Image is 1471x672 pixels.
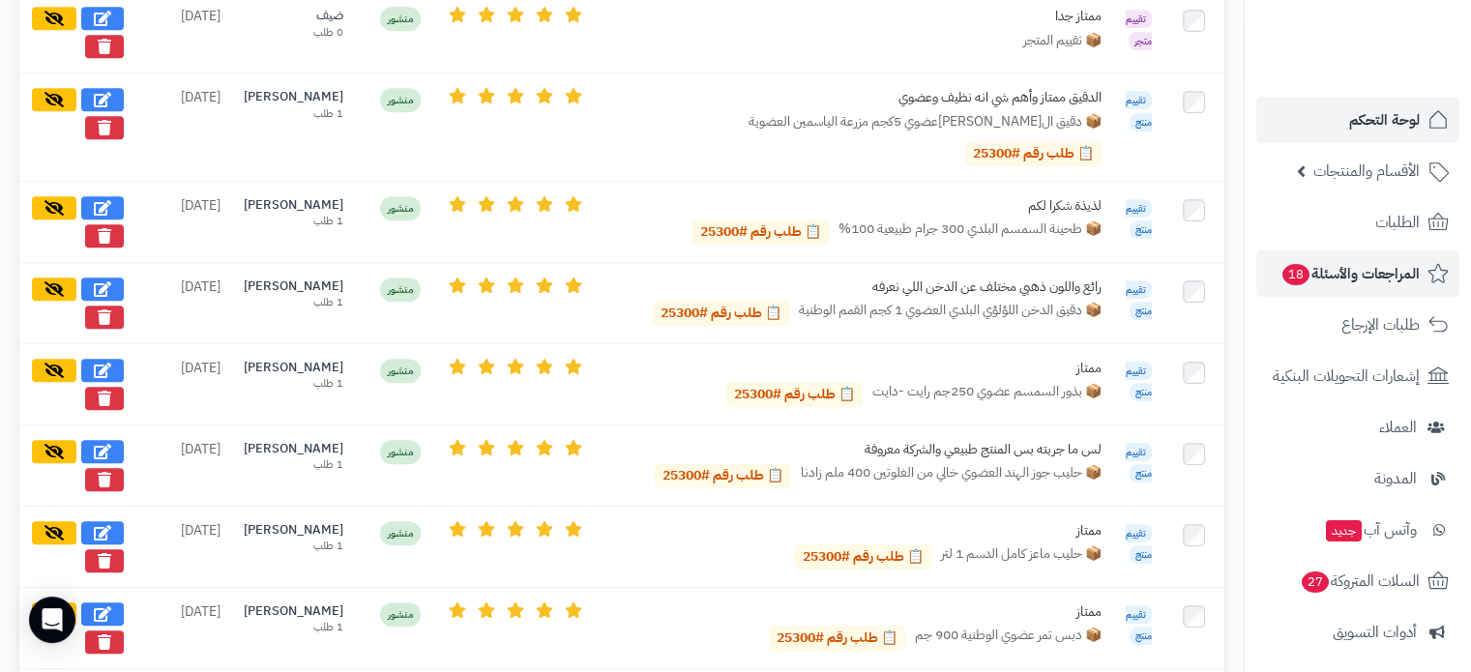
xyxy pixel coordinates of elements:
span: المراجعات والأسئلة [1280,260,1420,287]
div: 1 طلب [244,106,343,122]
span: منشور [380,7,421,31]
a: طلبات الإرجاع [1256,302,1459,348]
a: 📋 طلب رقم #25300 [692,219,829,245]
span: تقييم منتج [1126,605,1152,646]
div: 1 طلب [244,376,343,392]
a: أدوات التسويق [1256,609,1459,656]
div: 1 طلب [244,539,343,554]
div: [PERSON_NAME] [244,521,343,540]
span: 📦 دقيق الدخن اللؤلؤي البلدي العضوي 1 كجم القمم الوطنية [799,301,1102,326]
div: [PERSON_NAME] [244,88,343,106]
span: 📦 حليب ماعز كامل الدسم 1 لتر [941,544,1102,570]
span: وآتس آب [1324,516,1417,543]
div: 1 طلب [244,620,343,635]
div: 1 طلب [244,457,343,473]
a: 📋 طلب رقم #25300 [726,382,863,407]
span: 27 [1301,570,1330,594]
span: إشعارات التحويلات البنكية [1273,363,1420,390]
img: logo-2.png [1339,15,1453,55]
div: ضيف [244,7,343,25]
a: 📋 طلب رقم #25300 [655,463,791,488]
span: الأقسام والمنتجات [1313,158,1420,185]
span: 📦 تقييم المتجر [1023,31,1102,50]
div: ممتاز جدا [811,7,1102,26]
div: [PERSON_NAME] [244,196,343,215]
span: طلبات الإرجاع [1341,311,1420,338]
div: 1 طلب [244,214,343,229]
div: ممتاز [811,602,1102,622]
a: لوحة التحكم [1256,97,1459,143]
span: منشور [380,278,421,302]
div: لذيذة شكرا لكم [811,196,1102,216]
span: منشور [380,196,421,220]
span: منشور [380,359,421,383]
span: منشور [380,602,421,627]
span: لوحة التحكم [1349,106,1420,133]
td: [DATE] [135,424,232,506]
span: تقييم منتج [1126,362,1152,402]
a: إشعارات التحويلات البنكية [1256,353,1459,399]
a: العملاء [1256,404,1459,451]
div: Open Intercom Messenger [29,597,75,643]
div: [PERSON_NAME] [244,278,343,296]
td: [DATE] [135,587,232,668]
a: المدونة [1256,455,1459,502]
a: 📋 طلب رقم #25300 [769,626,905,651]
span: تقييم متجر [1126,10,1152,50]
td: [DATE] [135,262,232,343]
span: الطلبات [1375,209,1420,236]
div: رائع واللون ذهبي مختلف عن الدخن اللي نعرفه [811,278,1102,297]
span: 18 [1281,263,1310,286]
span: المدونة [1374,465,1417,492]
td: [DATE] [135,181,232,262]
span: منشور [380,88,421,112]
a: السلات المتروكة27 [1256,558,1459,604]
div: لس ما جربته بس المنتج طبيعي والشركة معروفة [811,440,1102,459]
span: 📦 طحينة السمسم البلدي 300 جرام طبيعية 100% [838,219,1102,245]
div: 0 طلب [244,25,343,41]
span: تقييم منتج [1126,199,1152,240]
a: وآتس آبجديد [1256,507,1459,553]
div: ممتاز [811,359,1102,378]
span: 📦 دقيق ال[PERSON_NAME]عضوي 5كجم مزرعة الياسمين العضوية [749,112,1102,131]
span: العملاء [1379,414,1417,441]
div: [PERSON_NAME] [244,602,343,621]
span: تقييم منتج [1126,524,1152,565]
a: 📋 طلب رقم #25300 [965,141,1102,166]
span: منشور [380,440,421,464]
span: السلات المتروكة [1300,568,1420,595]
a: الطلبات [1256,199,1459,246]
td: [DATE] [135,506,232,587]
span: جديد [1326,520,1362,541]
a: المراجعات والأسئلة18 [1256,250,1459,297]
a: 📋 طلب رقم #25300 [653,301,789,326]
div: 1 طلب [244,295,343,310]
div: ممتاز [811,521,1102,541]
span: تقييم منتج [1126,91,1152,131]
span: تقييم منتج [1126,443,1152,483]
div: [PERSON_NAME] [244,440,343,458]
a: 📋 طلب رقم #25300 [795,544,931,570]
span: 📦 دبس تمر عضوي الوطنية 900 جم [915,626,1102,651]
td: [DATE] [135,343,232,424]
span: 📦 بذور السمسم عضوي 250جم رايت -دايت [872,382,1102,407]
div: [PERSON_NAME] [244,359,343,377]
span: أدوات التسويق [1333,619,1417,646]
td: [DATE] [135,73,232,182]
span: تقييم منتج [1126,280,1152,321]
div: الدقيق ممتاز وأهم شي انه نظيف وعضوي [811,88,1102,107]
span: 📦 حليب جوز الهند العضوي خالي من الغلوتين 400 ملم زادنا [801,463,1102,488]
span: منشور [380,521,421,545]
